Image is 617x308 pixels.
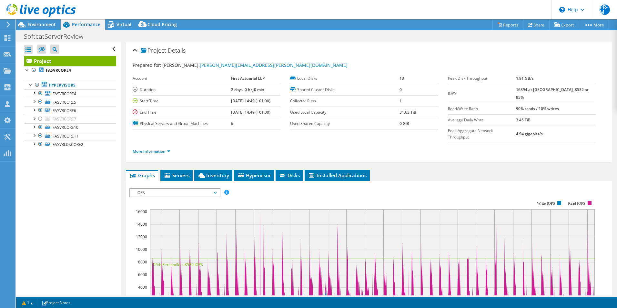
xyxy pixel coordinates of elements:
a: [PERSON_NAME][EMAIL_ADDRESS][PERSON_NAME][DOMAIN_NAME] [200,62,348,68]
b: 4.94 gigabits/s [516,131,543,137]
span: Cloud Pricing [147,21,177,27]
text: Read IOPS [568,201,585,206]
a: Share [523,20,550,30]
text: 6000 [138,272,147,277]
label: Account [133,75,231,82]
label: Read/Write Ratio [448,106,516,112]
span: Installed Applications [308,172,367,179]
b: [DATE] 14:49 (+01:00) [231,109,270,115]
text: 12000 [136,234,147,240]
label: IOPS [448,90,516,97]
span: Virtual [116,21,131,27]
svg: \n [559,7,565,13]
label: Collector Runs [290,98,400,104]
span: Disks [279,172,300,179]
b: 6 [231,121,233,126]
b: [DATE] 14:49 (+01:00) [231,98,270,104]
label: Shared Cluster Disks [290,87,400,93]
span: Servers [164,172,189,179]
span: FASVRLDSCORE2 [53,142,83,147]
span: Details [168,46,186,54]
a: Project Notes [37,299,75,307]
b: 31.63 TiB [400,109,416,115]
label: End Time [133,109,231,116]
a: Export [549,20,579,30]
b: 13 [400,76,404,81]
text: 95th Percentile = 8532 IOPS [153,262,203,267]
span: Project [141,47,166,54]
span: FASVRCORE10 [53,125,78,130]
b: 90% reads / 10% writes [516,106,559,111]
label: Peak Aggregate Network Throughput [448,128,516,140]
a: FASVRCORE10 [24,123,116,132]
text: 10000 [136,247,147,252]
a: FASVRLDSCORE2 [24,140,116,149]
label: Peak Disk Throughput [448,75,516,82]
span: [PERSON_NAME], [162,62,348,68]
text: Write IOPS [537,201,555,206]
span: PR-M [600,5,610,15]
b: 16394 at [GEOGRAPHIC_DATA], 8532 at 95% [516,87,589,100]
a: FASVRCORE7 [24,115,116,123]
a: FASVRCORE5 [24,98,116,106]
label: Used Local Capacity [290,109,400,116]
label: Average Daily Write [448,117,516,123]
text: 16000 [136,209,147,214]
h1: SoftcatServerReview [21,33,93,40]
a: FASVRCORE6 [24,106,116,115]
span: FASVRCORE6 [53,108,76,113]
label: Start Time [133,98,231,104]
b: 3.45 TiB [516,117,531,123]
span: FASVRCORE11 [53,133,78,139]
label: Used Shared Capacity [290,120,400,127]
label: Duration [133,87,231,93]
span: Inventory [197,172,229,179]
span: IOPS [133,189,216,197]
span: Environment [27,21,56,27]
b: 0 [400,87,402,92]
b: 1 [400,98,402,104]
label: Physical Servers and Virtual Machines [133,120,231,127]
a: Hypervisors [24,81,116,89]
a: More Information [133,149,170,154]
text: 4000 [138,284,147,290]
span: FASVRCORE4 [53,91,76,97]
a: FASVRCORE4 [24,89,116,98]
a: 1 [17,299,37,307]
text: 8000 [138,259,147,265]
b: 1.91 GB/s [516,76,534,81]
span: Hypervisor [237,172,271,179]
a: Project [24,56,116,66]
b: FASVRCORE4 [46,67,71,73]
span: Performance [72,21,100,27]
b: 0 GiB [400,121,409,126]
a: FASVRCORE11 [24,132,116,140]
span: FASVRCORE7 [53,116,76,122]
b: First Actuarial LLP [231,76,265,81]
label: Local Disks [290,75,400,82]
a: Reports [492,20,523,30]
b: 2 days, 0 hr, 0 min [231,87,264,92]
text: 14000 [136,221,147,227]
span: Graphs [129,172,155,179]
a: FASVRCORE4 [24,66,116,75]
span: FASVRCORE5 [53,99,76,105]
label: Prepared for: [133,62,161,68]
a: More [579,20,609,30]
